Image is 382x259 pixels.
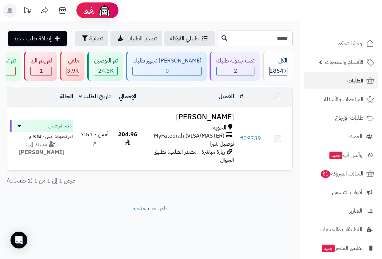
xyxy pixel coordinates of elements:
[154,132,224,140] span: MyFatoorah (VISA/MASTER)
[86,52,124,81] a: تم التوصيل 24.3K
[304,202,378,219] a: التقارير
[75,31,108,46] button: تصفية
[19,148,64,157] strong: [PERSON_NAME]
[164,31,215,46] a: طلباتي المُوكلة
[304,72,378,89] a: الطلبات
[2,177,298,185] div: عرض 1 إلى 1 من 1 (1 صفحات)
[124,52,208,81] a: [PERSON_NAME] تجهيز طلبك 0
[349,132,362,141] span: العملاء
[210,140,234,148] span: توصيل شبرا
[334,20,375,34] img: logo-2.png
[304,165,378,182] a: السلات المتروكة81
[83,6,95,15] span: رفيق
[240,134,261,142] a: #39739
[22,52,59,81] a: لم يتم الرد 1
[10,132,73,140] div: اخر تحديث: أمس - 9:54 م
[320,169,363,179] span: السلات المتروكة
[322,245,335,252] span: جديد
[337,39,363,48] span: لوحة التحكم
[19,4,36,19] a: تحديثات المنصة
[79,92,111,101] a: تاريخ الطلب
[97,4,111,18] img: ai-face.png
[320,225,362,234] span: التطبيقات والخدمات
[335,113,363,123] span: طلبات الإرجاع
[132,57,202,65] div: [PERSON_NAME] تجهيز طلبك
[304,35,378,52] a: لوحة التحكم
[145,113,234,121] h3: [PERSON_NAME]
[11,232,27,248] div: Open Intercom Messenger
[321,243,362,253] span: تطبيق المتجر
[216,57,254,65] div: تمت جدولة طلبك
[67,67,79,75] div: 3880
[60,92,73,101] a: الحالة
[217,67,254,75] span: 2
[8,31,67,46] a: إضافة طلب جديد
[127,34,157,43] span: تصدير الطلبات
[31,67,52,75] span: 1
[67,57,79,65] div: ملغي
[48,122,69,129] span: تم التوصيل
[304,221,378,238] a: التطبيقات والخدمات
[325,57,363,67] span: الأقسام والمنتجات
[110,31,162,46] a: تصدير الطلبات
[5,140,79,157] div: مسند إلى:
[270,67,287,75] span: 28547
[154,148,234,164] span: زيارة مباشرة - مصدر الطلب: تطبيق الجوال
[67,67,79,75] span: 3.9K
[324,94,363,104] span: المراجعات والأسئلة
[329,150,362,160] span: وآتس آب
[304,91,378,108] a: المراجعات والأسئلة
[261,52,294,81] a: الكل28547
[30,57,52,65] div: لم يتم الرد
[81,130,109,147] span: أمس - 7:51 م
[94,67,117,75] div: 24287
[304,109,378,126] a: طلبات الإرجاع
[349,206,362,216] span: التقارير
[213,124,226,132] span: الحوية
[133,67,201,75] span: 0
[304,147,378,164] a: وآتس آبجديد
[14,34,52,43] span: إضافة طلب جديد
[119,92,136,101] a: الإجمالي
[321,170,330,178] span: 81
[304,240,378,257] a: تطبيق المتجرجديد
[240,134,244,142] span: #
[332,187,362,197] span: أدوات التسويق
[94,57,118,65] div: تم التوصيل
[304,184,378,201] a: أدوات التسويق
[347,76,363,86] span: الطلبات
[118,130,137,147] span: 204.96
[269,57,287,65] div: الكل
[304,128,378,145] a: العملاء
[208,52,261,81] a: تمت جدولة طلبك 2
[94,67,117,75] span: 24.3K
[59,52,86,81] a: ملغي 3.9K
[170,34,199,43] span: طلباتي المُوكلة
[240,92,243,101] a: #
[219,92,234,101] a: العميل
[132,204,145,213] a: متجرة
[329,152,342,159] span: جديد
[89,34,103,43] span: تصفية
